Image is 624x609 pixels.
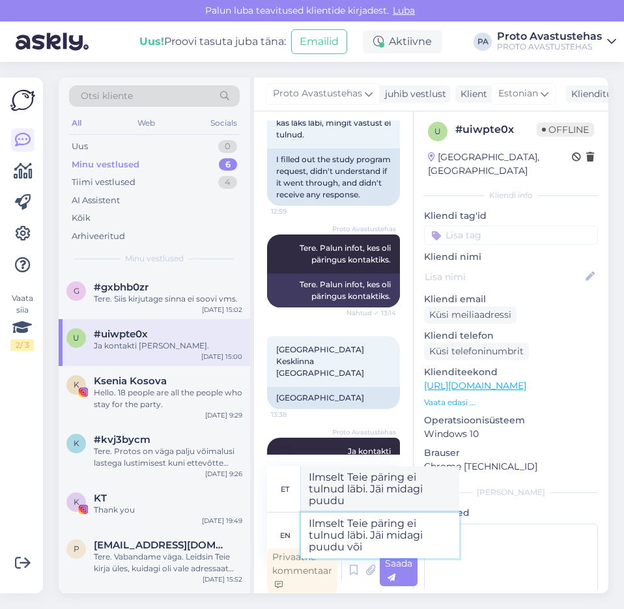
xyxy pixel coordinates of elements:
[94,293,242,305] div: Tere. Siis kirjutage sinna ei soovi vms.
[424,506,598,520] p: Märkmed
[424,365,598,379] p: Klienditeekond
[434,126,441,136] span: u
[424,446,598,460] p: Brauser
[267,548,337,593] div: Privaatne kommentaar
[271,410,320,419] span: 13:38
[424,343,529,360] div: Küsi telefoninumbrit
[205,410,242,420] div: [DATE] 9:29
[424,397,598,408] p: Vaata edasi ...
[201,352,242,361] div: [DATE] 15:00
[332,224,396,234] span: Proto Avastustehas
[347,308,396,318] span: Nähtud ✓ 13:14
[424,250,598,264] p: Kliendi nimi
[566,87,621,101] div: Klienditugi
[291,29,347,54] button: Emailid
[497,31,616,52] a: Proto AvastustehasPROTO AVASTUSTEHAS
[135,115,158,132] div: Web
[424,414,598,427] p: Operatsioonisüsteem
[72,194,120,207] div: AI Assistent
[498,87,538,101] span: Estonian
[320,446,393,468] span: Ja kontakti [PERSON_NAME].
[202,516,242,526] div: [DATE] 19:49
[218,176,237,189] div: 4
[205,469,242,479] div: [DATE] 9:26
[424,329,598,343] p: Kliendi telefon
[455,122,537,137] div: # uiwpte0x
[94,375,167,387] span: Ksenia Kosova
[72,158,139,171] div: Minu vestlused
[424,225,598,245] input: Lisa tag
[94,446,242,469] div: Tere. Protos on väga palju võimalusi lastega lustimisest kuni ettevõtte juubelini: [URL][DOMAIN_N...
[424,292,598,306] p: Kliendi email
[424,190,598,201] div: Kliendi info
[69,115,84,132] div: All
[424,209,598,223] p: Kliendi tag'id
[94,539,229,551] span: piret.pitk@emmaste.edu.ee
[455,87,487,101] div: Klient
[139,34,286,50] div: Proovi tasuta juba täna:
[139,35,164,48] b: Uus!
[94,340,242,352] div: Ja kontakti [PERSON_NAME].
[202,305,242,315] div: [DATE] 15:02
[301,513,459,558] textarea: Ilmselt Teie päring ei tulnud läbi. Jäi midagi puudu või
[271,206,320,216] span: 12:59
[94,281,149,293] span: #gxbhb0zr
[81,89,133,103] span: Otsi kliente
[281,478,289,500] div: et
[424,306,517,324] div: Küsi meiliaadressi
[72,140,88,153] div: Uus
[273,87,362,101] span: Proto Avastustehas
[94,504,242,516] div: Thank you
[425,270,583,284] input: Lisa nimi
[300,243,393,264] span: Tere. Palun infot, kes oli päringus kontaktiks.
[380,87,446,101] div: juhib vestlust
[94,387,242,410] div: Hello. 18 people are all the people who stay for the party.
[74,286,79,296] span: g
[219,158,237,171] div: 6
[94,492,107,504] span: KT
[208,115,240,132] div: Socials
[74,497,79,507] span: K
[497,42,602,52] div: PROTO AVASTUSTEHAS
[74,380,79,389] span: K
[267,274,400,307] div: Tere. Palun infot, kes oli päringus kontaktiks.
[301,466,459,512] textarea: Ilmselt Teie päring ei tulnud läbi. Jäi midagi puudu
[332,427,396,437] span: Proto Avastustehas
[74,544,79,554] span: p
[424,427,598,441] p: Windows 10
[424,380,526,391] a: [URL][DOMAIN_NAME]
[94,434,150,446] span: #kvj3bycm
[267,149,400,206] div: I filled out the study program request, didn't understand if it went through, and didn't receive ...
[74,438,79,448] span: k
[94,328,148,340] span: #uiwpte0x
[72,212,91,225] div: Kõik
[10,292,34,351] div: Vaata siia
[72,230,125,243] div: Arhiveeritud
[424,460,598,474] p: Chrome [TECHNICAL_ID]
[424,487,598,498] div: [PERSON_NAME]
[10,88,35,113] img: Askly Logo
[474,33,492,51] div: PA
[94,551,242,574] div: Tere. Vabandame väga. Leidsin Teie kirja üles, kuidagi oli vale adressaat kirjale külge läinud. N...
[428,150,572,178] div: [GEOGRAPHIC_DATA], [GEOGRAPHIC_DATA]
[280,524,291,546] div: en
[218,140,237,153] div: 0
[73,333,79,343] span: u
[72,176,135,189] div: Tiimi vestlused
[363,30,442,53] div: Aktiivne
[276,345,366,378] span: [GEOGRAPHIC_DATA] Kesklinna [GEOGRAPHIC_DATA]
[125,253,184,264] span: Minu vestlused
[267,387,400,409] div: [GEOGRAPHIC_DATA]
[497,31,602,42] div: Proto Avastustehas
[10,339,34,351] div: 2 / 3
[389,5,419,16] span: Luba
[203,574,242,584] div: [DATE] 15:52
[537,122,594,137] span: Offline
